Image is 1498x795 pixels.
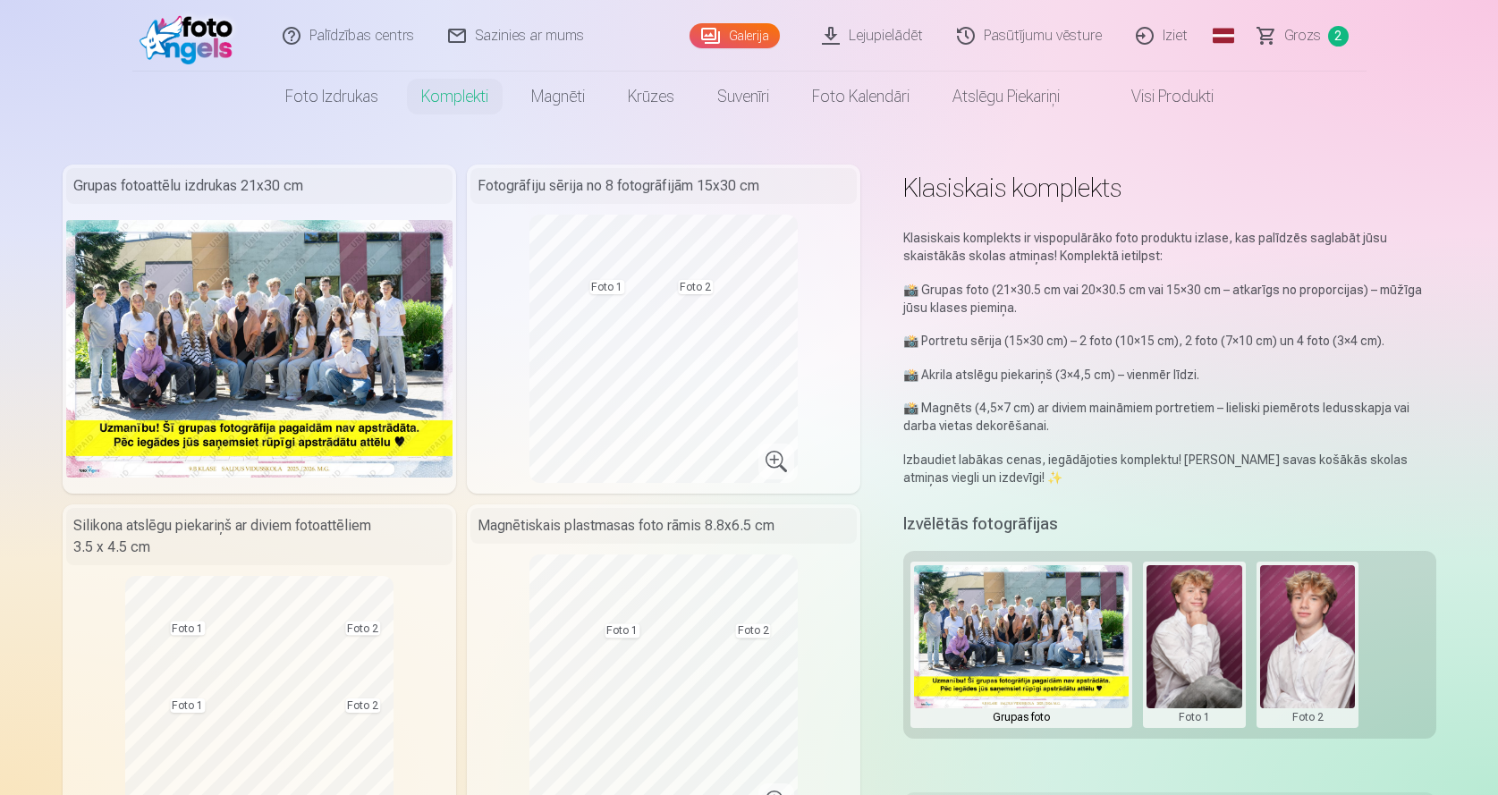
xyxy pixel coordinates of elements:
a: Foto izdrukas [264,72,400,122]
a: Komplekti [400,72,510,122]
a: Atslēgu piekariņi [931,72,1081,122]
p: Klasiskais komplekts ir vispopulārāko foto produktu izlase, kas palīdzēs saglabāt jūsu skaistākās... [903,229,1435,265]
p: 📸 Grupas foto (21×30.5 cm vai 20×30.5 cm vai 15×30 cm – atkarīgs no proporcijas) – mūžīga jūsu kl... [903,281,1435,317]
a: Krūzes [606,72,696,122]
p: Izbaudiet labākas cenas, iegādājoties komplektu! [PERSON_NAME] savas košākās skolas atmiņas viegl... [903,451,1435,486]
span: 2 [1328,26,1349,47]
p: 📸 Magnēts (4,5×7 cm) ar diviem maināmiem portretiem – lieliski piemērots ledusskapja vai darba vi... [903,399,1435,435]
h5: Izvēlētās fotogrāfijas [903,512,1058,537]
div: Silikona atslēgu piekariņš ar diviem fotoattēliem 3.5 x 4.5 cm [66,508,453,565]
div: Grupas foto [914,708,1129,726]
a: Foto kalendāri [791,72,931,122]
a: Visi produkti [1081,72,1235,122]
div: Magnētiskais plastmasas foto rāmis 8.8x6.5 cm [470,508,857,544]
span: Grozs [1284,25,1321,47]
div: Grupas fotoattēlu izdrukas 21x30 cm [66,168,453,204]
a: Galerija [690,23,780,48]
a: Suvenīri [696,72,791,122]
h1: Klasiskais komplekts [903,172,1435,204]
img: /fa1 [140,7,242,64]
a: Magnēti [510,72,606,122]
p: 📸 Portretu sērija (15×30 cm) – 2 foto (10×15 cm), 2 foto (7×10 cm) un 4 foto (3×4 cm). [903,332,1435,350]
div: Fotogrāfiju sērija no 8 fotogrāfijām 15x30 cm [470,168,857,204]
p: 📸 Akrila atslēgu piekariņš (3×4,5 cm) – vienmēr līdzi. [903,366,1435,384]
